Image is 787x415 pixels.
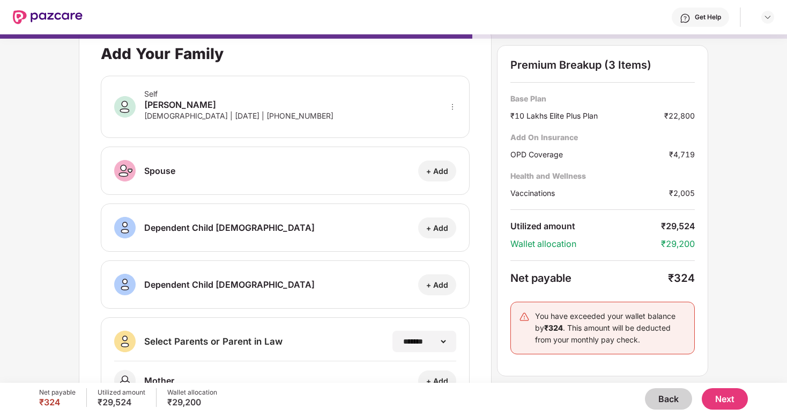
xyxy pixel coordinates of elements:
b: ₹324 [544,323,563,332]
div: [DEMOGRAPHIC_DATA] | [DATE] | [PHONE_NUMBER] [144,111,333,120]
img: svg+xml;base64,PHN2ZyB3aWR0aD0iNDAiIGhlaWdodD0iNDAiIHZpZXdCb3g9IjAgMCA0MCA0MCIgZmlsbD0ibm9uZSIgeG... [114,370,136,391]
div: ₹4,719 [669,149,695,160]
div: ₹2,005 [669,187,695,199]
span: more [449,103,456,111]
div: You have exceeded your wallet balance by . This amount will be deducted from your monthly pay check. [535,310,686,346]
div: Net payable [510,272,668,285]
div: Add On Insurance [510,132,695,142]
div: ₹22,800 [664,110,695,121]
div: ₹29,200 [167,397,217,407]
div: Dependent Child [DEMOGRAPHIC_DATA] [144,221,315,234]
div: Utilized amount [510,221,661,232]
div: [PERSON_NAME] [144,98,333,111]
div: + Add [426,166,448,176]
button: Back [645,388,692,410]
div: Premium Breakup (3 Items) [510,59,695,71]
div: Utilized amount [98,388,145,397]
img: svg+xml;base64,PHN2ZyBpZD0iSGVscC0zMngzMiIgeG1sbnM9Imh0dHA6Ly93d3cudzMub3JnLzIwMDAvc3ZnIiB3aWR0aD... [680,13,691,24]
button: Next [702,388,748,410]
div: + Add [426,376,448,386]
img: svg+xml;base64,PHN2ZyBpZD0iRHJvcGRvd24tMzJ4MzIiIHhtbG5zPSJodHRwOi8vd3d3LnczLm9yZy8yMDAwL3N2ZyIgd2... [763,13,772,21]
img: svg+xml;base64,PHN2ZyB3aWR0aD0iNDAiIGhlaWdodD0iNDAiIHZpZXdCb3g9IjAgMCA0MCA0MCIgZmlsbD0ibm9uZSIgeG... [114,217,136,238]
img: svg+xml;base64,PHN2ZyB4bWxucz0iaHR0cDovL3d3dy53My5vcmcvMjAwMC9zdmciIHdpZHRoPSIyNCIgaGVpZ2h0PSIyNC... [519,311,530,322]
div: Wallet allocation [167,388,217,397]
div: ₹324 [39,397,76,407]
div: Select Parents or Parent in Law [144,336,283,347]
div: Wallet allocation [510,238,661,250]
div: ₹324 [668,272,695,285]
img: New Pazcare Logo [13,10,83,24]
img: svg+xml;base64,PHN2ZyB3aWR0aD0iNDAiIGhlaWdodD0iNDAiIHZpZXdCb3g9IjAgMCA0MCA0MCIgZmlsbD0ibm9uZSIgeG... [114,96,136,118]
div: ₹29,524 [661,221,695,232]
div: ₹10 Lakhs Elite Plus Plan [510,110,664,121]
div: Mother [144,374,174,387]
div: Get Help [695,13,721,21]
div: + Add [426,223,448,233]
div: ₹29,200 [661,238,695,250]
div: Self [144,89,333,98]
div: Vaccinations [510,187,669,199]
div: Health and Wellness [510,171,695,181]
div: Dependent Child [DEMOGRAPHIC_DATA] [144,278,315,291]
div: OPD Coverage [510,149,669,160]
img: svg+xml;base64,PHN2ZyB3aWR0aD0iNDAiIGhlaWdodD0iNDAiIHZpZXdCb3g9IjAgMCA0MCA0MCIgZmlsbD0ibm9uZSIgeG... [114,331,136,352]
div: Spouse [144,164,175,177]
img: svg+xml;base64,PHN2ZyB3aWR0aD0iNDAiIGhlaWdodD0iNDAiIHZpZXdCb3g9IjAgMCA0MCA0MCIgZmlsbD0ibm9uZSIgeG... [114,160,136,181]
img: svg+xml;base64,PHN2ZyB3aWR0aD0iNDAiIGhlaWdodD0iNDAiIHZpZXdCb3g9IjAgMCA0MCA0MCIgZmlsbD0ibm9uZSIgeG... [114,274,136,295]
div: Base Plan [510,93,695,104]
div: + Add [426,280,448,290]
div: Add Your Family [101,45,224,63]
div: Net payable [39,388,76,397]
div: ₹29,524 [98,397,145,407]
